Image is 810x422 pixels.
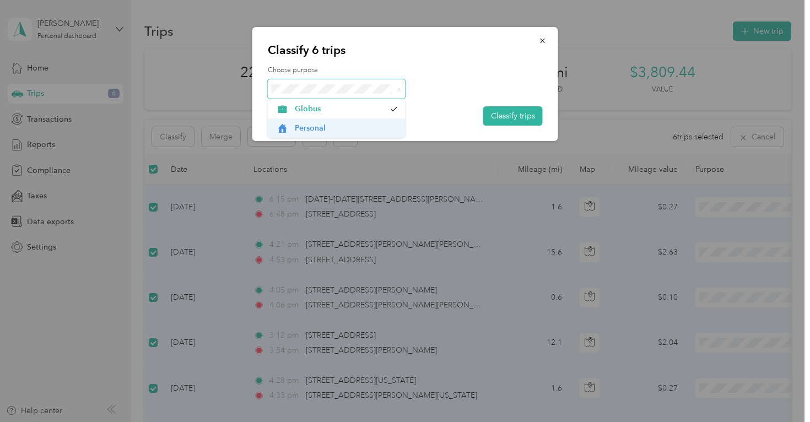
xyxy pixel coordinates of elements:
[268,42,543,58] p: Classify 6 trips
[748,360,810,422] iframe: Everlance-gr Chat Button Frame
[483,106,543,126] button: Classify trips
[295,122,397,134] span: Personal
[295,103,385,115] span: Globus
[268,66,543,75] label: Choose purpose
